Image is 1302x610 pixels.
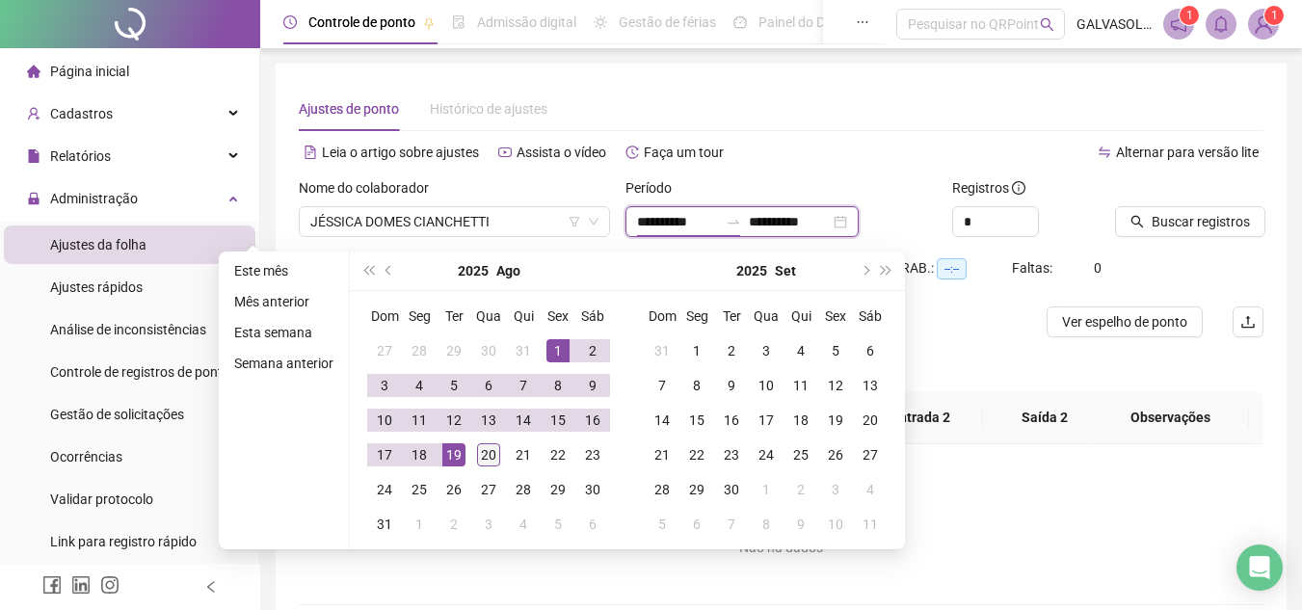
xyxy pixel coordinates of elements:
[442,374,465,397] div: 5
[477,409,500,432] div: 13
[100,575,120,595] span: instagram
[784,472,818,507] td: 2025-10-02
[402,507,437,542] td: 2025-09-01
[506,507,541,542] td: 2025-09-04
[50,449,122,464] span: Ocorrências
[749,403,784,438] td: 2025-09-17
[685,478,708,501] div: 29
[27,107,40,120] span: user-add
[498,146,512,159] span: youtube
[581,513,604,536] div: 6
[720,443,743,466] div: 23
[541,472,575,507] td: 2025-08-29
[1236,544,1283,591] div: Open Intercom Messenger
[71,575,91,595] span: linkedin
[645,299,679,333] th: Dom
[506,403,541,438] td: 2025-08-14
[789,443,812,466] div: 25
[408,374,431,397] div: 4
[651,513,674,536] div: 5
[685,513,708,536] div: 6
[373,339,396,362] div: 27
[1076,13,1152,35] span: GALVASOL ENERGIA
[402,438,437,472] td: 2025-08-18
[437,368,471,403] td: 2025-08-05
[50,322,206,337] span: Análise de inconsistências
[749,472,784,507] td: 2025-10-01
[512,374,535,397] div: 7
[860,391,983,444] th: Entrada 2
[876,252,897,290] button: super-next-year
[546,339,570,362] div: 1
[625,146,639,159] span: history
[442,443,465,466] div: 19
[437,507,471,542] td: 2025-09-02
[1047,306,1203,337] button: Ver espelho de ponto
[506,299,541,333] th: Qui
[442,339,465,362] div: 29
[1092,391,1249,444] th: Observações
[299,177,441,199] label: Nome do colaborador
[824,443,847,466] div: 26
[1249,10,1278,39] img: 82890
[575,438,610,472] td: 2025-08-23
[304,146,317,159] span: file-text
[714,438,749,472] td: 2025-09-23
[1094,260,1102,276] span: 0
[726,214,741,229] span: swap-right
[853,438,888,472] td: 2025-09-27
[824,339,847,362] div: 5
[310,207,598,236] span: JÉSSICA DOMES CIANCHETTI
[226,352,341,375] li: Semana anterior
[853,299,888,333] th: Sáb
[408,478,431,501] div: 25
[685,374,708,397] div: 8
[853,472,888,507] td: 2025-10-04
[1040,17,1054,32] span: search
[749,333,784,368] td: 2025-09-03
[714,368,749,403] td: 2025-09-09
[853,507,888,542] td: 2025-10-11
[853,333,888,368] td: 2025-09-06
[367,333,402,368] td: 2025-07-27
[736,252,767,290] button: year panel
[50,191,138,206] span: Administração
[789,409,812,432] div: 18
[645,333,679,368] td: 2025-08-31
[506,472,541,507] td: 2025-08-28
[755,409,778,432] div: 17
[726,214,741,229] span: to
[575,403,610,438] td: 2025-08-16
[859,339,882,362] div: 6
[679,403,714,438] td: 2025-09-15
[402,472,437,507] td: 2025-08-25
[506,438,541,472] td: 2025-08-21
[818,368,853,403] td: 2025-09-12
[937,258,967,279] span: --:--
[299,101,399,117] span: Ajustes de ponto
[546,443,570,466] div: 22
[679,507,714,542] td: 2025-10-06
[541,368,575,403] td: 2025-08-08
[575,507,610,542] td: 2025-09-06
[749,507,784,542] td: 2025-10-08
[645,438,679,472] td: 2025-09-21
[423,17,435,29] span: pushpin
[853,403,888,438] td: 2025-09-20
[818,438,853,472] td: 2025-09-26
[818,403,853,438] td: 2025-09-19
[1115,206,1265,237] button: Buscar registros
[1240,314,1256,330] span: upload
[983,391,1106,444] th: Saída 2
[824,478,847,501] div: 3
[373,443,396,466] div: 17
[50,534,197,549] span: Link para registro rápido
[679,368,714,403] td: 2025-09-08
[512,409,535,432] div: 14
[575,368,610,403] td: 2025-08-09
[283,15,297,29] span: clock-circle
[471,299,506,333] th: Qua
[1264,6,1284,25] sup: Atualize o seu contato no menu Meus Dados
[402,368,437,403] td: 2025-08-04
[204,580,218,594] span: left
